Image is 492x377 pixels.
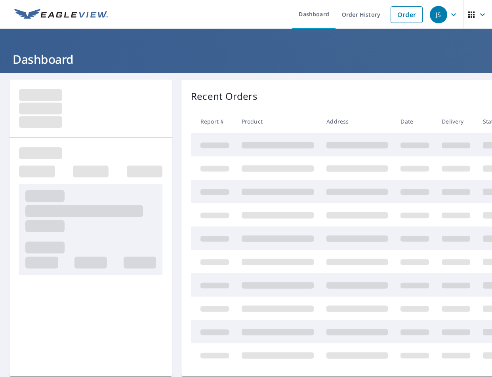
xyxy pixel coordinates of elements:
th: Address [320,110,394,133]
img: EV Logo [14,9,108,21]
div: JS [430,6,447,23]
a: Order [391,6,423,23]
th: Report # [191,110,235,133]
th: Date [394,110,435,133]
h1: Dashboard [10,51,482,67]
th: Delivery [435,110,477,133]
p: Recent Orders [191,89,257,103]
th: Product [235,110,320,133]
